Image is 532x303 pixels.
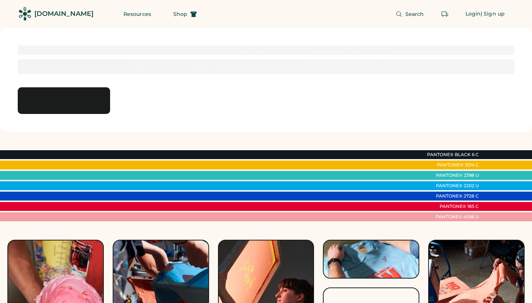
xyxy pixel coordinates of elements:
div: | Sign up [481,10,505,18]
button: Search [387,7,433,21]
div: Login [465,10,481,18]
button: Retrieve an order [437,7,452,21]
span: Search [405,11,424,17]
span: Shop [173,11,187,17]
div: [DOMAIN_NAME] [34,9,93,18]
button: Resources [115,7,160,21]
button: Shop [164,7,206,21]
img: Rendered Logo - Screens [18,7,31,20]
